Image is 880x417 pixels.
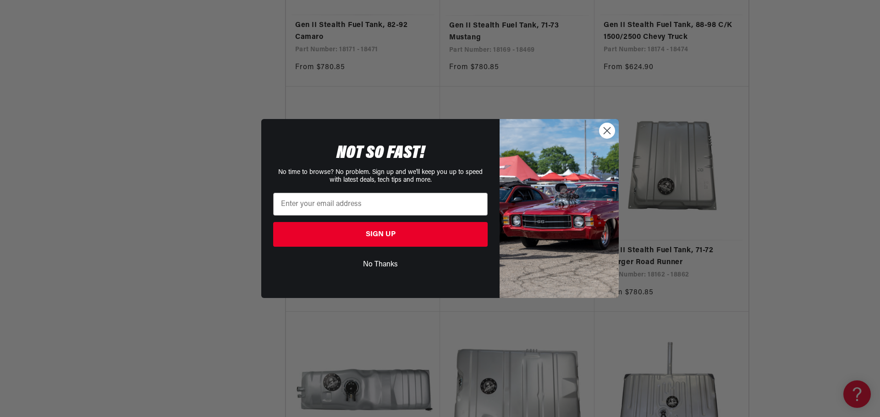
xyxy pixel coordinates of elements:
button: Close dialog [599,123,615,139]
span: No time to browse? No problem. Sign up and we'll keep you up to speed with latest deals, tech tip... [278,169,483,184]
button: SIGN UP [273,222,488,247]
img: 85cdd541-2605-488b-b08c-a5ee7b438a35.jpeg [500,119,619,298]
input: Enter your email address [273,193,488,216]
button: No Thanks [273,256,488,273]
span: NOT SO FAST! [336,144,425,162]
